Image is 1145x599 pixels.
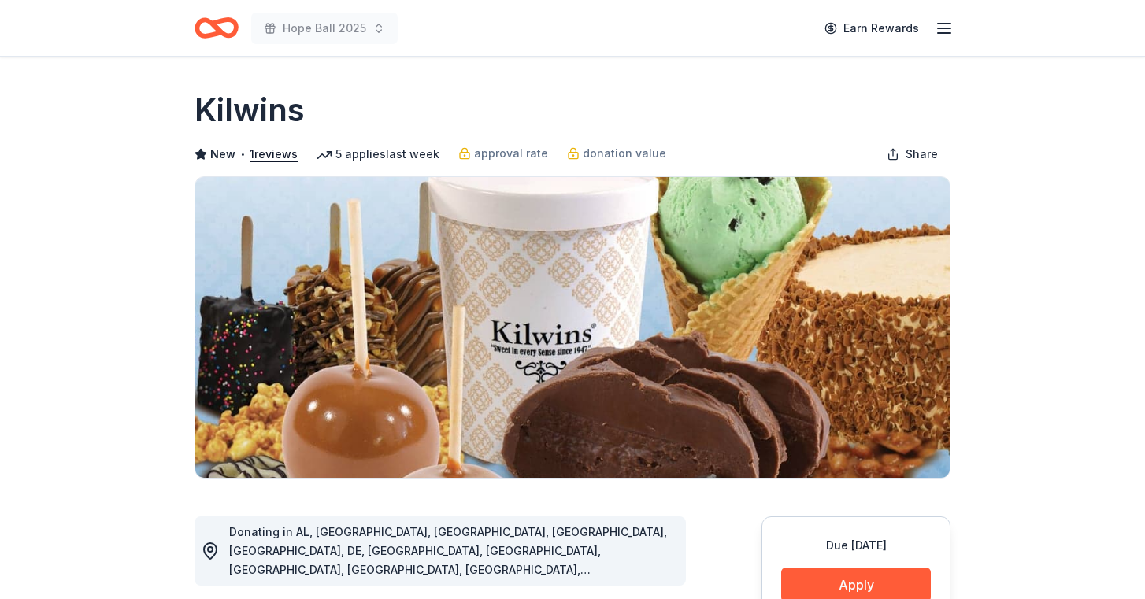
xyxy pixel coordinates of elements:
button: Share [874,139,950,170]
span: • [240,148,246,161]
h1: Kilwins [195,88,305,132]
a: approval rate [458,144,548,163]
a: donation value [567,144,666,163]
span: donation value [583,144,666,163]
div: 5 applies last week [317,145,439,164]
span: New [210,145,235,164]
span: Hope Ball 2025 [283,19,366,38]
button: Hope Ball 2025 [251,13,398,44]
img: Image for Kilwins [195,177,950,478]
a: Earn Rewards [815,14,928,43]
button: 1reviews [250,145,298,164]
div: Due [DATE] [781,536,931,555]
span: Share [906,145,938,164]
span: approval rate [474,144,548,163]
a: Home [195,9,239,46]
